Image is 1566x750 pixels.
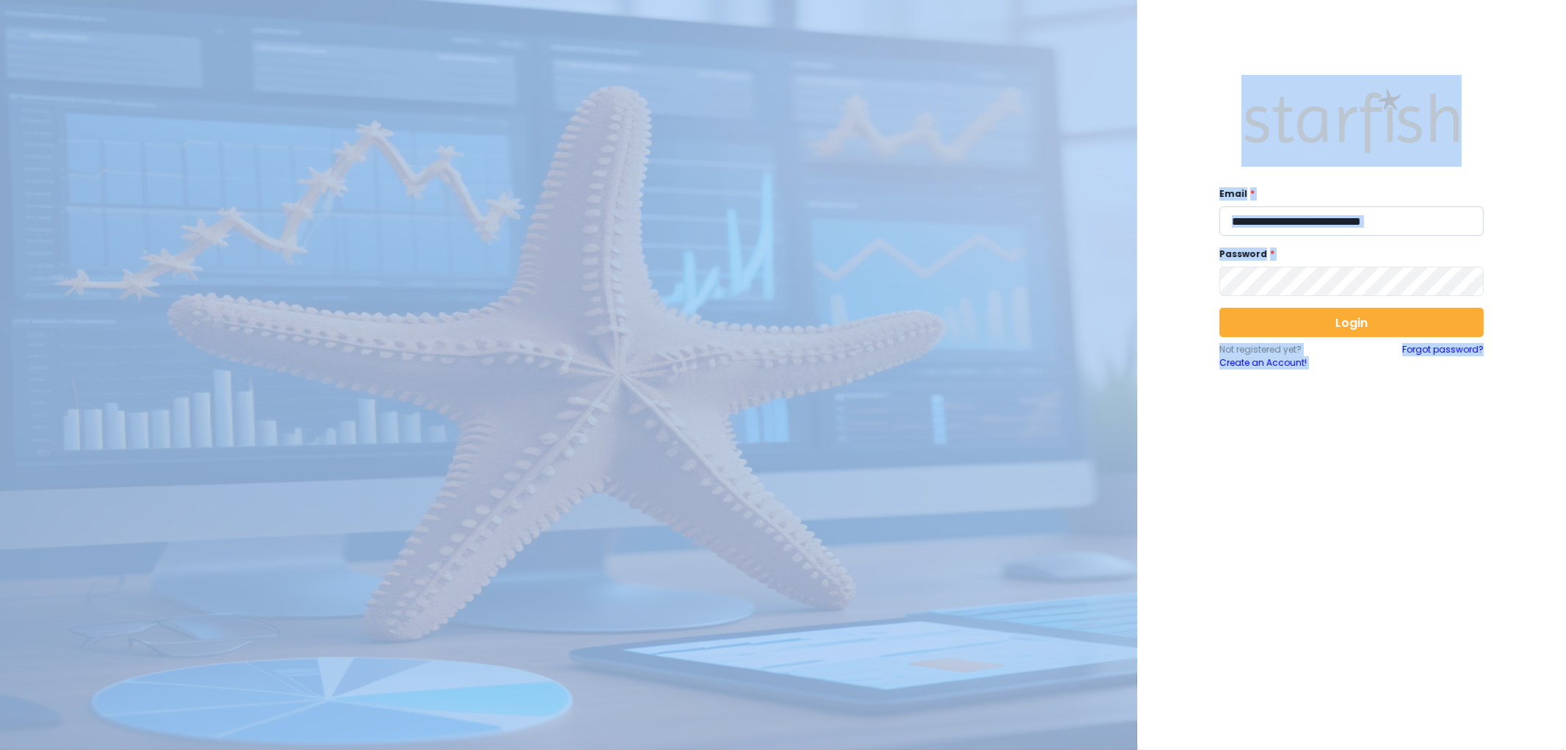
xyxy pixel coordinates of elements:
label: Password [1219,248,1475,261]
p: Not registered yet? [1219,343,1352,356]
a: Create an Account! [1219,356,1352,369]
button: Login [1219,308,1484,337]
a: Forgot password? [1402,343,1484,369]
img: Logo.42cb71d561138c82c4ab.png [1241,75,1462,167]
label: Email [1219,187,1475,201]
